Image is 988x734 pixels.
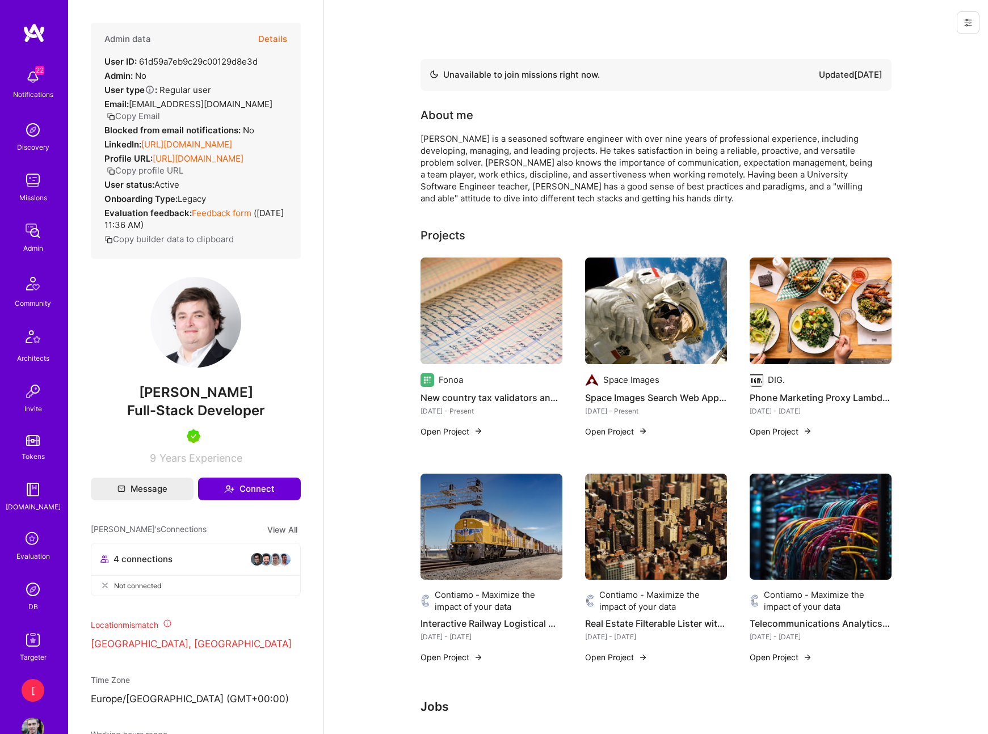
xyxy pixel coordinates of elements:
strong: Email: [104,99,129,109]
strong: LinkedIn: [104,139,141,150]
button: Open Project [585,425,648,437]
span: Active [154,179,179,190]
i: icon Connect [224,484,234,494]
h4: Telecommunications Analytics Dashboards [750,616,892,631]
strong: Evaluation feedback: [104,208,192,218]
button: Copy builder data to clipboard [104,233,234,245]
div: Regular user [104,84,211,96]
strong: User status: [104,179,154,190]
span: Not connected [114,580,161,592]
img: arrow-right [474,653,483,662]
button: Open Project [750,425,812,437]
span: [PERSON_NAME]'s Connections [91,523,207,536]
img: Skill Targeter [22,628,44,651]
div: Invite [24,403,42,415]
img: Real Estate Filterable Lister with Profile Dashboards [585,474,727,580]
span: Full-Stack Developer [127,402,265,419]
strong: User ID: [104,56,137,67]
p: Europe/[GEOGRAPHIC_DATA] (GMT+00:00 ) [91,693,301,706]
img: Telecommunications Analytics Dashboards [750,474,892,580]
img: Admin Search [22,578,44,601]
button: 4 connectionsavataravataravataravatarNot connected [91,543,301,596]
p: [GEOGRAPHIC_DATA], [GEOGRAPHIC_DATA] [91,638,301,651]
div: Targeter [20,651,47,663]
img: guide book [22,478,44,501]
a: [URL][DOMAIN_NAME] [141,139,232,150]
img: arrow-right [803,653,812,662]
img: Community [19,270,47,297]
div: [DATE] - [DATE] [750,405,892,417]
img: Company logo [585,594,595,608]
div: Updated [DATE] [819,68,882,82]
img: admin teamwork [22,220,44,242]
i: icon Collaborator [100,555,109,563]
h4: Admin data [104,34,151,44]
div: [DATE] - [DATE] [750,631,892,643]
h3: Jobs [421,699,892,714]
div: Location mismatch [91,619,301,631]
button: Open Project [421,651,483,663]
img: A.Teamer in Residence [187,429,200,443]
i: Help [145,85,155,95]
a: [URL][DOMAIN_NAME] [153,153,243,164]
strong: Onboarding Type: [104,193,178,204]
span: Years Experience [159,452,242,464]
img: arrow-right [638,427,648,436]
i: icon SelectionTeam [22,529,44,550]
button: Open Project [750,651,812,663]
img: Company logo [421,594,430,608]
h4: New country tax validators and other features [421,390,562,405]
a: [ [19,679,47,702]
button: Copy Email [107,110,160,122]
img: arrow-right [803,427,812,436]
h4: Phone Marketing Proxy Lambda (for Salesforce Marketing Cloud) [750,390,892,405]
img: avatar [250,552,264,566]
div: About me [421,107,473,124]
div: 61d59a7eb9c29c00129d8e3d [104,56,258,68]
div: Contiamo - Maximize the impact of your data [764,589,892,613]
img: User Avatar [150,277,241,368]
div: ( [DATE] 11:36 AM ) [104,207,287,231]
h4: Space Images Search Web App (using NASA API) [585,390,727,405]
img: arrow-right [474,427,483,436]
div: No [104,124,254,136]
h4: Interactive Railway Logistical Map [421,616,562,631]
button: Message [91,478,194,500]
img: teamwork [22,169,44,192]
div: Architects [17,352,49,364]
div: Evaluation [16,550,50,562]
div: Missions [19,192,47,204]
div: Contiamo - Maximize the impact of your data [599,589,727,613]
strong: Admin: [104,70,133,81]
i: icon CloseGray [100,581,110,590]
button: Copy profile URL [107,164,183,176]
img: Architects [19,325,47,352]
strong: Profile URL: [104,153,153,164]
button: Open Project [421,425,483,437]
div: DIG. [768,374,785,386]
div: DB [28,601,38,613]
span: legacy [178,193,206,204]
button: Open Project [585,651,648,663]
div: [PERSON_NAME] is a seasoned software engineer with over nine years of professional experience, in... [421,133,875,204]
div: Discovery [17,141,49,153]
i: icon Copy [107,167,115,175]
div: Unavailable to join missions right now. [430,68,600,82]
div: Fonoa [439,374,463,386]
div: [DATE] - [DATE] [421,631,562,643]
div: [ [22,679,44,702]
span: 4 connections [113,553,173,565]
span: 9 [150,452,156,464]
img: Company logo [421,373,434,387]
img: Invite [22,380,44,403]
img: discovery [22,119,44,141]
span: 22 [35,66,44,75]
div: Tokens [22,450,45,462]
img: avatar [259,552,273,566]
img: avatar [268,552,282,566]
div: Projects [421,227,465,244]
div: Community [15,297,51,309]
div: [DOMAIN_NAME] [6,501,61,513]
div: Space Images [603,374,659,386]
span: Time Zone [91,675,130,685]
